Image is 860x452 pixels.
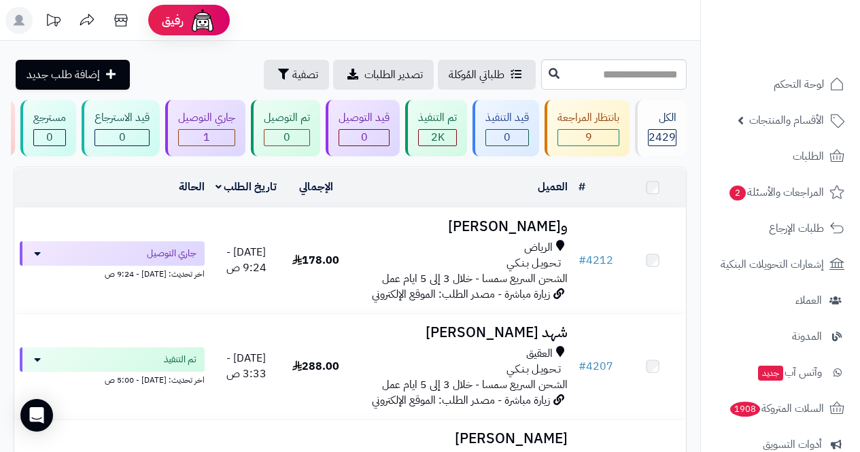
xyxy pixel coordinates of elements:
div: اخر تحديث: [DATE] - 5:00 ص [20,372,205,386]
a: مسترجع 0 [18,100,79,156]
span: العقيق [526,346,553,362]
a: بانتظار المراجعة 9 [542,100,632,156]
span: 178.00 [292,252,339,268]
a: إشعارات التحويلات البنكية [709,248,852,281]
div: اخر تحديث: [DATE] - 9:24 ص [20,266,205,280]
div: 0 [95,130,149,145]
span: 2K [431,129,445,145]
img: logo-2.png [768,31,847,60]
span: إشعارات التحويلات البنكية [721,255,824,274]
button: تصفية [264,60,329,90]
div: تم التوصيل [264,110,310,126]
h3: [PERSON_NAME] [355,431,568,447]
a: #4207 [579,358,613,375]
span: الشحن السريع سمسا - خلال 3 إلى 5 ايام عمل [382,377,568,393]
a: #4212 [579,252,613,268]
span: المراجعات والأسئلة [728,183,824,202]
span: الرياض [524,240,553,256]
a: وآتس آبجديد [709,356,852,389]
div: Open Intercom Messenger [20,399,53,432]
a: تم التنفيذ 2K [402,100,470,156]
div: تم التنفيذ [418,110,457,126]
a: طلبات الإرجاع [709,212,852,245]
span: إضافة طلب جديد [27,67,100,83]
a: الإجمالي [299,179,333,195]
a: العميل [538,179,568,195]
div: مسترجع [33,110,66,126]
a: الكل2429 [632,100,689,156]
span: تصفية [292,67,318,83]
a: تاريخ الطلب [216,179,277,195]
span: جديد [758,366,783,381]
span: 9 [585,129,592,145]
a: السلات المتروكة1908 [709,392,852,425]
a: # [579,179,585,195]
span: لوحة التحكم [774,75,824,94]
span: زيارة مباشرة - مصدر الطلب: الموقع الإلكتروني [372,392,550,408]
span: 0 [361,129,368,145]
a: الحالة [179,179,205,195]
span: 0 [46,129,53,145]
div: قيد التوصيل [339,110,390,126]
div: 9 [558,130,619,145]
a: المدونة [709,320,852,353]
span: # [579,358,586,375]
div: 2038 [419,130,456,145]
div: 0 [339,130,389,145]
div: قيد التنفيذ [485,110,529,126]
span: رفيق [162,12,184,29]
span: 2 [729,186,746,201]
a: جاري التوصيل 1 [162,100,248,156]
span: تصدير الطلبات [364,67,423,83]
span: الأقسام والمنتجات [749,111,824,130]
a: إضافة طلب جديد [16,60,130,90]
span: 0 [119,129,126,145]
div: 0 [486,130,528,145]
a: قيد التنفيذ 0 [470,100,542,156]
a: تحديثات المنصة [36,7,70,37]
span: تم التنفيذ [164,353,196,366]
span: الشحن السريع سمسا - خلال 3 إلى 5 ايام عمل [382,271,568,287]
a: العملاء [709,284,852,317]
a: تصدير الطلبات [333,60,434,90]
span: طلباتي المُوكلة [449,67,504,83]
span: 1 [203,129,210,145]
a: الطلبات [709,140,852,173]
span: 288.00 [292,358,339,375]
div: 0 [264,130,309,145]
span: 1908 [729,402,760,417]
span: تـحـويـل بـنـكـي [506,362,561,377]
a: تم التوصيل 0 [248,100,323,156]
div: قيد الاسترجاع [94,110,150,126]
span: وآتس آب [757,363,822,382]
div: 1 [179,130,235,145]
span: 2429 [649,129,676,145]
span: العملاء [795,291,822,310]
a: لوحة التحكم [709,68,852,101]
span: [DATE] - 9:24 ص [226,244,266,276]
span: طلبات الإرجاع [769,219,824,238]
span: الطلبات [793,147,824,166]
span: زيارة مباشرة - مصدر الطلب: الموقع الإلكتروني [372,286,550,302]
div: بانتظار المراجعة [557,110,619,126]
div: الكل [648,110,676,126]
a: قيد التوصيل 0 [323,100,402,156]
a: طلباتي المُوكلة [438,60,536,90]
span: [DATE] - 3:33 ص [226,350,266,382]
span: # [579,252,586,268]
a: المراجعات والأسئلة2 [709,176,852,209]
h3: شهد [PERSON_NAME] [355,325,568,341]
img: ai-face.png [189,7,216,34]
span: المدونة [792,327,822,346]
a: قيد الاسترجاع 0 [79,100,162,156]
div: جاري التوصيل [178,110,235,126]
div: 0 [34,130,65,145]
span: 0 [283,129,290,145]
h3: و[PERSON_NAME] [355,219,568,234]
span: تـحـويـل بـنـكـي [506,256,561,271]
span: السلات المتروكة [729,399,824,418]
span: جاري التوصيل [147,247,196,260]
span: 0 [504,129,511,145]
